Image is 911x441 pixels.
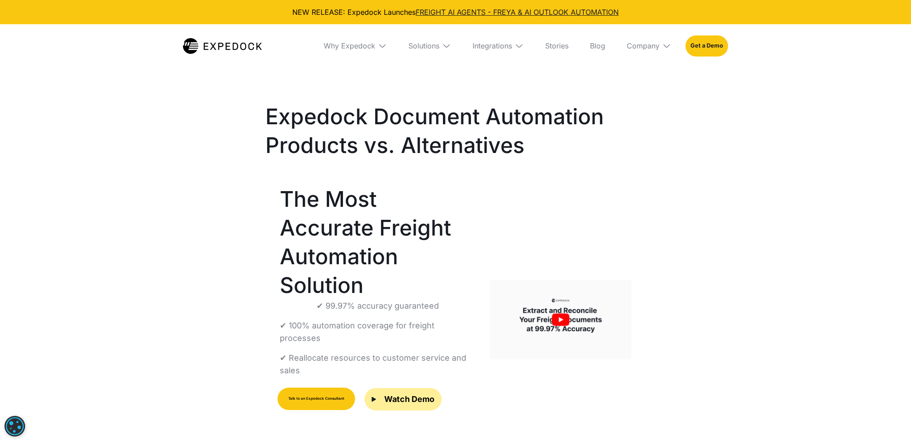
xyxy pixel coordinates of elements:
[7,7,904,17] div: NEW RELEASE: Expedock Launches
[685,35,728,56] a: Get a Demo
[280,319,476,345] p: ✔ 100% automation coverage for freight processes
[465,24,531,67] div: Integrations
[583,24,612,67] a: Blog
[490,280,631,359] a: open lightbox
[280,185,476,300] h1: The Most Accurate Freight Automation Solution
[620,24,678,67] div: Company
[408,41,439,50] div: Solutions
[384,393,434,405] div: Watch Demo
[278,388,355,410] a: Talk to an Expedock Consultant
[280,352,476,377] p: ✔ Reallocate resources to customer service and sales
[265,102,646,160] h1: Expedock Document Automation Products vs. Alternatives
[538,24,576,67] a: Stories
[473,41,512,50] div: Integrations
[762,344,911,441] iframe: Chat Widget
[324,41,375,50] div: Why Expedock
[401,24,458,67] div: Solutions
[416,8,619,17] a: FREIGHT AI AGENTS - FREYA & AI OUTLOOK AUTOMATION
[627,41,659,50] div: Company
[317,300,439,312] p: ✔ 99.97% accuracy guaranteed
[317,24,394,67] div: Why Expedock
